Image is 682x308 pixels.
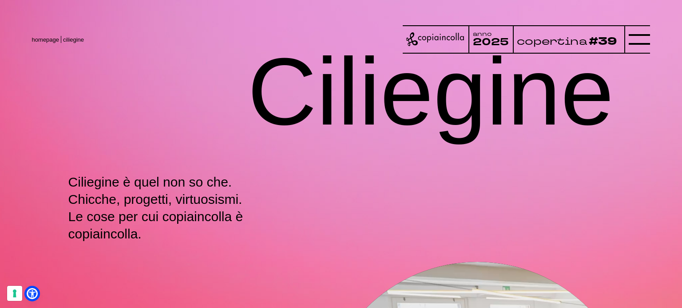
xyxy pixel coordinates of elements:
[473,30,492,38] tspan: anno
[7,286,22,301] button: Le tue preferenze relative al consenso per le tecnologie di tracciamento
[248,25,614,158] h1: Ciliegine
[473,35,509,49] tspan: 2025
[63,36,84,43] span: ciliegine
[32,36,59,43] a: homepage
[27,288,38,299] a: Open Accessibility Menu
[517,34,590,48] tspan: copertina
[591,34,621,49] tspan: #39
